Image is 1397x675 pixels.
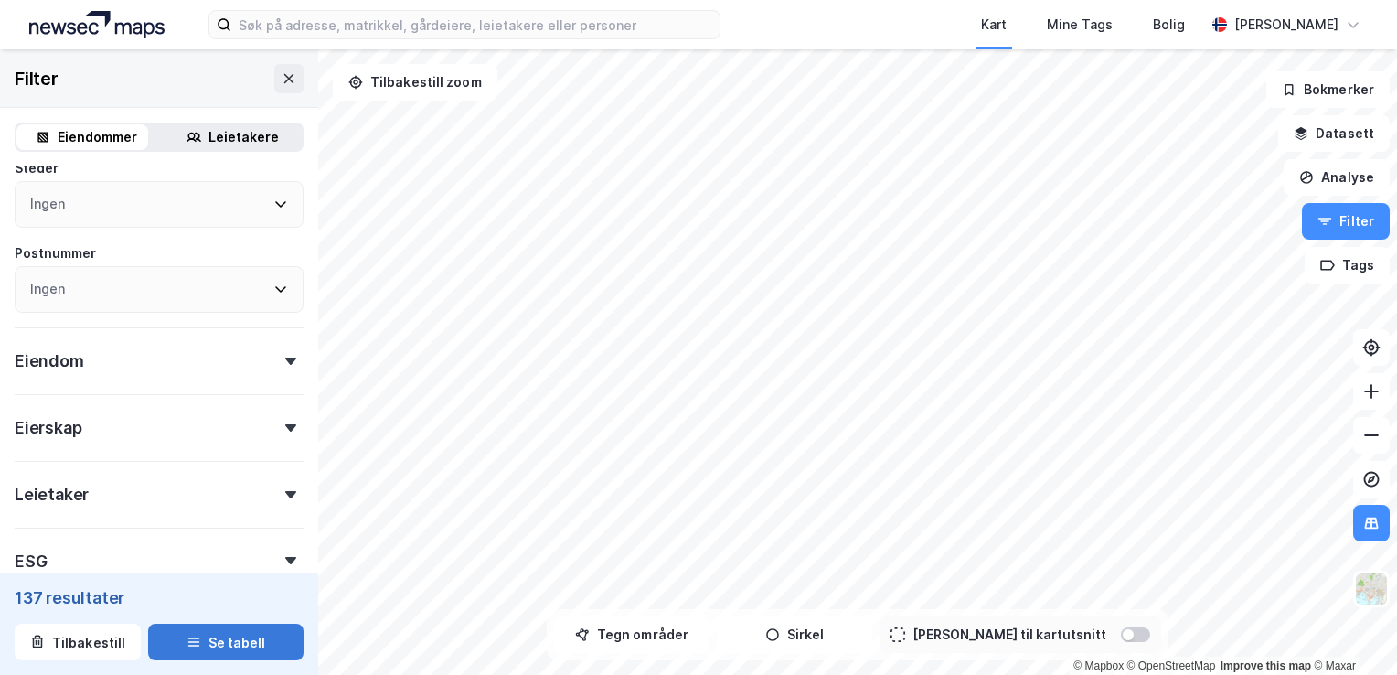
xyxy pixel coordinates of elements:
[15,624,141,660] button: Tilbakestill
[15,417,81,439] div: Eierskap
[1266,71,1390,108] button: Bokmerker
[1221,659,1311,672] a: Improve this map
[15,242,96,264] div: Postnummer
[1306,587,1397,675] div: Kontrollprogram for chat
[29,11,165,38] img: logo.a4113a55bc3d86da70a041830d287a7e.svg
[1305,247,1390,284] button: Tags
[208,126,279,148] div: Leietakere
[231,11,720,38] input: Søk på adresse, matrikkel, gårdeiere, leietakere eller personer
[1073,659,1124,672] a: Mapbox
[15,551,47,573] div: ESG
[1153,14,1185,36] div: Bolig
[15,587,304,609] div: 137 resultater
[1302,203,1390,240] button: Filter
[30,193,65,215] div: Ingen
[554,616,709,653] button: Tegn områder
[148,624,304,660] button: Se tabell
[15,157,59,179] div: Steder
[1127,659,1216,672] a: OpenStreetMap
[15,484,89,506] div: Leietaker
[15,350,84,372] div: Eiendom
[1284,159,1390,196] button: Analyse
[1278,115,1390,152] button: Datasett
[1047,14,1113,36] div: Mine Tags
[981,14,1007,36] div: Kart
[1234,14,1338,36] div: [PERSON_NAME]
[15,64,59,93] div: Filter
[30,278,65,300] div: Ingen
[333,64,497,101] button: Tilbakestill zoom
[717,616,872,653] button: Sirkel
[1306,587,1397,675] iframe: Chat Widget
[1354,572,1389,606] img: Z
[58,126,137,148] div: Eiendommer
[912,624,1106,646] div: [PERSON_NAME] til kartutsnitt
